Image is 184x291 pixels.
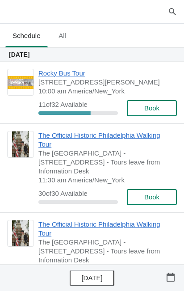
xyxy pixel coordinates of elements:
[127,189,177,205] button: Book
[38,220,172,238] span: The Official Historic Philadelphia Walking Tour
[70,270,114,286] button: [DATE]
[144,194,159,201] span: Book
[81,274,102,282] span: [DATE]
[9,50,175,59] h2: [DATE]
[38,69,172,78] span: Rocky Bus Tour
[38,101,88,108] span: 11 of 32 Available
[38,190,88,197] span: 30 of 30 Available
[5,28,48,44] span: Schedule
[8,76,33,89] img: Rocky Bus Tour | 2501 Benjamin Franklin Pkwy, Philadelphia, PA 19130, USA | 10:00 am America/New_...
[38,131,172,149] span: The Official Historic Philadelphia Walking Tour
[127,100,177,116] button: Book
[38,176,172,185] span: 11:30 am America/New_York
[38,149,172,176] span: The [GEOGRAPHIC_DATA] - [STREET_ADDRESS] - Tours leave from Information Desk
[38,87,172,96] span: 10:00 am America/New_York
[12,131,29,157] img: The Official Historic Philadelphia Walking Tour | The Independence Visitor Center - 599 Market St...
[12,220,29,246] img: The Official Historic Philadelphia Walking Tour | The Independence Visitor Center - 599 Market St...
[144,105,159,112] span: Book
[38,238,172,265] span: The [GEOGRAPHIC_DATA] - [STREET_ADDRESS] - Tours leave from Information Desk
[38,78,172,87] span: [STREET_ADDRESS][PERSON_NAME]
[51,28,74,44] span: All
